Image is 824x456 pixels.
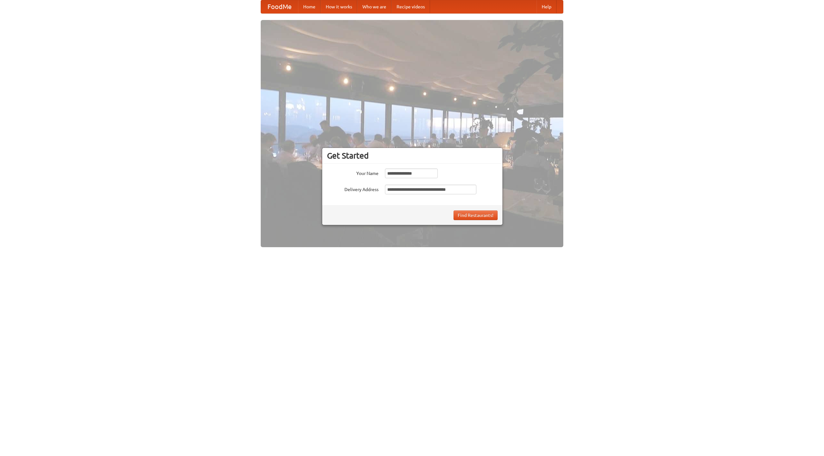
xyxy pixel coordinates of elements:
a: Help [537,0,557,13]
h3: Get Started [327,151,498,160]
label: Delivery Address [327,185,379,193]
a: How it works [321,0,357,13]
label: Your Name [327,169,379,177]
a: Recipe videos [391,0,430,13]
button: Find Restaurants! [454,210,498,220]
a: FoodMe [261,0,298,13]
a: Who we are [357,0,391,13]
a: Home [298,0,321,13]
